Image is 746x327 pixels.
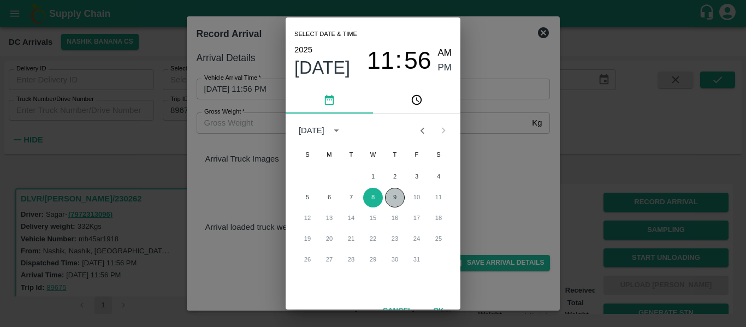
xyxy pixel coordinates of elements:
[367,46,394,75] button: 11
[363,167,383,187] button: 1
[385,144,405,166] span: Thursday
[294,57,350,79] button: [DATE]
[319,144,339,166] span: Monday
[407,144,427,166] span: Friday
[319,188,339,207] button: 6
[299,124,324,136] div: [DATE]
[395,46,402,75] span: :
[341,144,361,166] span: Tuesday
[341,188,361,207] button: 7
[298,144,317,166] span: Sunday
[438,61,452,75] button: PM
[404,46,431,75] button: 56
[373,87,460,114] button: pick time
[429,144,448,166] span: Saturday
[328,122,345,139] button: calendar view is open, switch to year view
[412,120,433,141] button: Previous month
[421,301,456,320] button: OK
[385,188,405,207] button: 9
[363,144,383,166] span: Wednesday
[286,87,373,114] button: pick date
[378,301,417,320] button: Cancel
[298,188,317,207] button: 5
[407,167,427,187] button: 3
[429,167,448,187] button: 4
[294,43,312,57] button: 2025
[363,188,383,207] button: 8
[294,26,357,43] span: Select date & time
[438,46,452,61] button: AM
[385,167,405,187] button: 2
